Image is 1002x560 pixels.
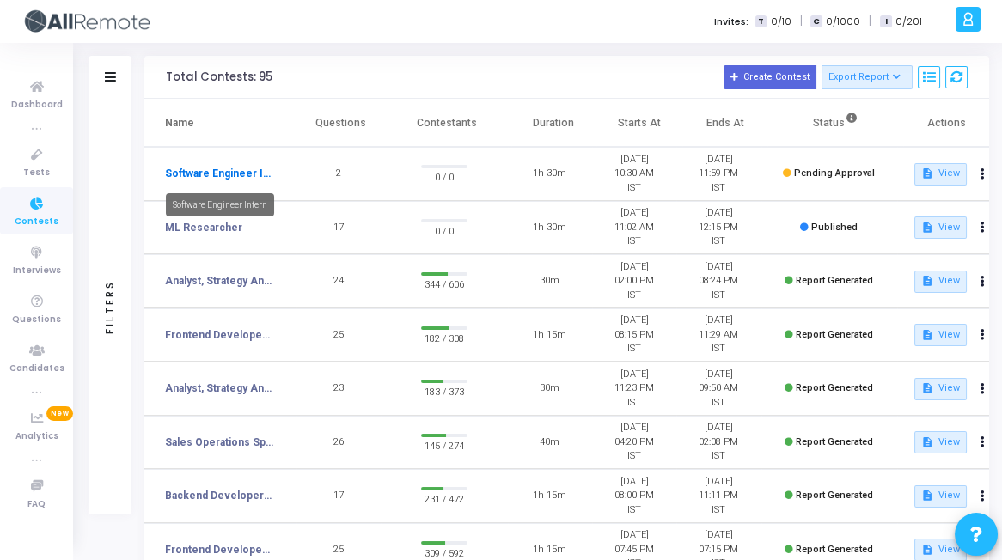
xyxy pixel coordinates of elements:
[23,166,50,180] span: Tests
[914,324,967,346] button: View
[296,254,381,308] td: 24
[921,490,933,502] mat-icon: description
[144,99,297,147] th: Name
[921,329,933,341] mat-icon: description
[13,264,61,278] span: Interviews
[921,544,933,556] mat-icon: description
[914,271,967,293] button: View
[508,147,592,201] td: 1h 30m
[676,201,761,255] td: [DATE] 12:15 PM IST
[810,15,822,28] span: C
[796,275,873,286] span: Report Generated
[421,383,467,400] span: 183 / 373
[46,406,73,421] span: New
[914,163,967,186] button: View
[508,416,592,470] td: 40m
[11,98,63,113] span: Dashboard
[592,147,676,201] td: [DATE] 10:30 AM IST
[27,497,46,512] span: FAQ
[421,276,467,293] span: 344 / 606
[755,15,767,28] span: T
[296,469,381,523] td: 17
[166,70,272,84] div: Total Contests: 95
[383,99,511,147] th: Contestants
[508,201,592,255] td: 1h 30m
[822,65,913,89] button: Export Report
[767,99,903,147] th: Status
[508,469,592,523] td: 1h 15m
[508,254,592,308] td: 30m
[165,327,273,343] a: Frontend Developer Assessment
[921,382,933,394] mat-icon: description
[511,99,597,147] th: Duration
[796,544,873,555] span: Report Generated
[165,380,273,396] a: Analyst, Strategy And Operational Excellence
[508,362,592,416] td: 30m
[296,201,381,255] td: 17
[12,313,61,327] span: Questions
[676,254,761,308] td: [DATE] 08:24 PM IST
[592,308,676,362] td: [DATE] 08:15 PM IST
[676,416,761,470] td: [DATE] 02:08 PM IST
[592,254,676,308] td: [DATE] 02:00 PM IST
[903,99,989,147] th: Actions
[682,99,768,147] th: Ends At
[296,308,381,362] td: 25
[421,330,467,347] span: 182 / 308
[421,168,467,186] span: 0 / 0
[676,147,761,201] td: [DATE] 11:59 PM IST
[724,65,816,89] button: Create Contest
[914,485,967,508] button: View
[592,201,676,255] td: [DATE] 11:02 AM IST
[592,469,676,523] td: [DATE] 08:00 PM IST
[676,308,761,362] td: [DATE] 11:29 AM IST
[297,99,383,147] th: Questions
[914,216,967,239] button: View
[811,222,858,233] span: Published
[921,167,933,180] mat-icon: description
[921,222,933,234] mat-icon: description
[796,382,873,393] span: Report Generated
[770,15,791,29] span: 0/10
[15,215,58,229] span: Contests
[921,436,933,448] mat-icon: description
[794,167,875,179] span: Pending Approval
[508,308,592,362] td: 1h 15m
[9,362,64,376] span: Candidates
[895,15,922,29] span: 0/201
[676,469,761,523] td: [DATE] 11:11 PM IST
[166,193,274,216] div: Software Engineer Intern
[592,416,676,470] td: [DATE] 04:20 PM IST
[880,15,891,28] span: I
[796,436,873,447] span: Report Generated
[421,490,467,508] span: 231 / 472
[165,488,273,503] a: Backend Developer - Skuad
[921,275,933,287] mat-icon: description
[826,15,860,29] span: 0/1000
[796,329,873,340] span: Report Generated
[421,437,467,454] span: 145 / 274
[799,12,802,30] span: |
[714,15,748,29] label: Invites:
[296,147,381,201] td: 2
[796,490,873,501] span: Report Generated
[596,99,682,147] th: Starts At
[165,435,273,450] a: Sales Operations Specialist
[296,416,381,470] td: 26
[869,12,871,30] span: |
[15,429,58,444] span: Analytics
[914,378,967,400] button: View
[165,166,273,181] a: Software Engineer Intern
[165,273,273,289] a: Analyst, Strategy And Operational Excellence
[165,542,273,557] a: Frontend Developer Assessment
[296,362,381,416] td: 23
[21,4,150,39] img: logo
[676,362,761,416] td: [DATE] 09:50 AM IST
[102,212,118,401] div: Filters
[421,222,467,240] span: 0 / 0
[592,362,676,416] td: [DATE] 11:23 PM IST
[914,431,967,453] button: View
